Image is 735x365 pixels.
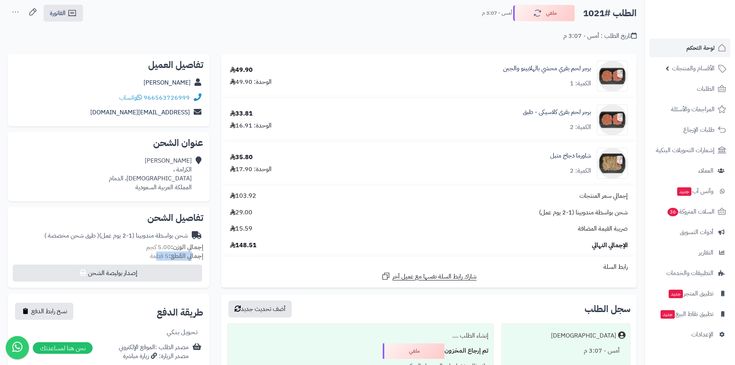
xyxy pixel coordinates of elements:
[230,165,272,174] div: الوحدة: 17.90
[649,121,730,139] a: طلبات الإرجاع
[683,6,728,22] img: logo-2.png
[563,32,637,41] div: تاريخ الطلب : أمس - 3:07 م
[597,148,627,179] img: 749_68665752db4c8_b77954c3-90x90.png
[649,223,730,241] a: أدوات التسويق
[597,104,627,135] img: 673_6866572005fee_cd638447-90x90.png
[671,104,715,115] span: المراجعات والأسئلة
[570,123,591,132] div: الكمية: 2
[649,202,730,221] a: السلات المتروكة36
[444,346,488,355] b: تم إرجاع المخزون
[677,187,691,196] span: جديد
[119,352,189,361] div: مصدر الزيارة: زيارة مباشرة
[13,265,202,282] button: إصدار بوليصة الشحن
[157,308,203,317] h2: طريقة الدفع
[15,303,73,320] button: نسخ رابط الدفع
[119,343,189,361] div: مصدر الطلب :الموقع الإلكتروني
[90,108,190,117] a: [EMAIL_ADDRESS][DOMAIN_NAME]
[666,268,713,278] span: التطبيقات والخدمات
[14,213,203,222] h2: تفاصيل الشحن
[551,331,616,340] div: [DEMOGRAPHIC_DATA]
[649,264,730,282] a: التطبيقات والخدمات
[680,227,713,238] span: أدوات التسويق
[14,60,203,70] h2: تفاصيل العميل
[667,206,715,217] span: السلات المتروكة
[230,153,253,162] div: 35.80
[570,166,591,175] div: الكمية: 2
[230,208,252,217] span: 29.00
[224,263,634,272] div: رابط السلة
[230,224,252,233] span: 15.59
[672,63,715,74] span: الأقسام والمنتجات
[482,9,512,17] small: أمس - 3:07 م
[230,66,253,75] div: 49.90
[597,61,627,92] img: 545_686656f9363e0_76dad510-90x90.png
[230,109,253,118] div: 33.81
[14,138,203,148] h2: عنوان الشحن
[503,64,591,73] a: برجر لحم بقري محشي بالهلابينو والجبن
[668,288,713,299] span: تطبيق المتجر
[676,186,713,197] span: وآتس آب
[570,79,591,88] div: الكمية: 1
[585,304,630,314] h3: سجل الطلب
[31,307,67,316] span: نسخ رابط الدفع
[513,5,575,21] button: ملغي
[383,343,444,359] div: ملغي
[649,80,730,98] a: الطلبات
[44,5,83,22] a: الفاتورة
[649,39,730,57] a: لوحة التحكم
[169,251,203,261] strong: إجمالي القطع:
[649,325,730,344] a: الإعدادات
[171,243,203,252] strong: إجمالي الوزن:
[146,243,203,252] small: 5.00 كجم
[683,124,715,135] span: طلبات الإرجاع
[119,93,142,102] a: واتساب
[699,247,713,258] span: التقارير
[44,231,99,240] span: ( طرق شحن مخصصة )
[660,309,713,319] span: تطبيق نقاط البيع
[230,192,256,200] span: 103.92
[583,5,637,21] h2: الطلب #1021
[649,182,730,200] a: وآتس آبجديد
[578,224,628,233] span: ضريبة القيمة المضافة
[691,329,713,340] span: الإعدادات
[232,328,488,343] div: إنشاء الطلب ....
[697,83,715,94] span: الطلبات
[523,108,591,117] a: برجر لحم بقرى كلاسيكى - طبق
[649,161,730,180] a: العملاء
[230,241,257,250] span: 148.51
[661,310,675,319] span: جديد
[230,121,272,130] div: الوحدة: 16.91
[539,208,628,217] span: شحن بواسطة مندوبينا (1-2 يوم عمل)
[507,343,625,358] div: أمس - 3:07 م
[109,156,192,192] div: [PERSON_NAME] الكرامة ، [DEMOGRAPHIC_DATA]، الدمام المملكة العربية السعودية
[686,42,715,53] span: لوحة التحكم
[50,8,66,18] span: الفاتورة
[649,305,730,323] a: تطبيق نقاط البيعجديد
[550,151,591,160] a: شاورما دجاج متبل
[656,145,715,156] span: إشعارات التحويلات البنكية
[381,272,476,281] a: شارك رابط السلة نفسها مع عميل آخر
[649,100,730,119] a: المراجعات والأسئلة
[649,284,730,303] a: تطبيق المتجرجديد
[228,300,292,317] button: أضف تحديث جديد
[44,231,188,240] div: شحن بواسطة مندوبينا (1-2 يوم عمل)
[649,141,730,160] a: إشعارات التحويلات البنكية
[698,165,713,176] span: العملاء
[144,93,190,102] a: 966563726999
[649,243,730,262] a: التقارير
[667,208,679,217] span: 36
[592,241,628,250] span: الإجمالي النهائي
[392,272,476,281] span: شارك رابط السلة نفسها مع عميل آخر
[580,192,628,200] span: إجمالي سعر المنتجات
[167,328,198,337] div: تـحـويـل بـنـكـي
[230,78,272,87] div: الوحدة: 49.90
[144,78,191,87] a: [PERSON_NAME]
[150,251,203,261] small: 5 قطعة
[669,290,683,298] span: جديد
